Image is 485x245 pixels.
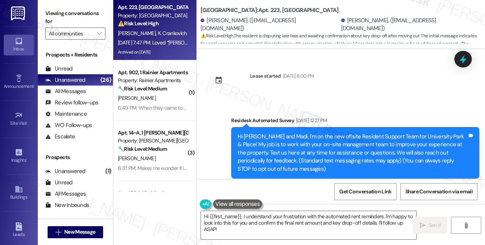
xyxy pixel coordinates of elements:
a: Insights • [4,146,34,166]
div: All Messages [45,190,86,198]
a: Leads [4,220,34,240]
b: [GEOGRAPHIC_DATA]: Apt. 223, [GEOGRAPHIC_DATA] [201,6,338,14]
div: Prospects + Residents [38,51,113,59]
span: Share Conversation via email [405,188,473,196]
span: K. Crankovich [158,30,187,37]
div: Tagged as: [231,179,479,190]
span: Send [429,221,440,229]
a: Site Visit • [4,109,34,129]
div: Apt. 902, 1 Rainier Apartments [118,69,188,77]
span: [PERSON_NAME] [118,95,156,101]
span: : The resident is disputing late fees and awaiting confirmation about key drop-off after moving o... [201,32,485,56]
div: Hi [PERSON_NAME] and Madi, I'm on the new offsite Resident Support Team for University Park & Pla... [238,133,467,173]
strong: ⚠️ Risk Level: High [118,20,159,27]
a: Buildings [4,183,34,203]
div: Apt. 1504, 1 Rainier Apartments [118,189,188,197]
button: Share Conversation via email [400,183,477,200]
div: Lease started [250,72,281,80]
strong: ⚠️ Risk Level: High [201,33,233,39]
span: Get Conversation Link [339,188,391,196]
span: • [27,119,28,125]
a: Inbox [4,35,34,55]
div: [DATE] 12:27 PM [294,116,327,124]
div: Maintenance [45,110,87,118]
span: [PERSON_NAME] [118,155,156,162]
div: Property: Rainier Apartments [118,77,188,84]
i:  [463,222,469,228]
div: 6:37 PM: Makes me wonder if it was intentionally super long and yhat the deadline of 3 days to si... [118,165,465,171]
span: [PERSON_NAME] [118,30,158,37]
i:  [420,222,425,228]
div: [PERSON_NAME]. ([EMAIL_ADDRESS][DOMAIN_NAME]) [201,17,339,33]
div: Unread [45,179,73,187]
div: Apt. 14~A, 1 [PERSON_NAME][GEOGRAPHIC_DATA] (new) [118,129,188,137]
div: (1) [103,165,113,177]
div: New Inbounds [45,201,89,209]
div: Archived on [DATE] [117,47,188,57]
input: All communities [49,28,93,40]
i:  [97,31,101,37]
button: Send [413,217,447,234]
div: Unanswered [45,167,85,175]
div: Unanswered [45,76,85,84]
div: All Messages [45,87,86,95]
label: Viewing conversations for [45,8,105,28]
textarea: Hi {{first_name}}, I understand your frustration with the automated rent reminders. I'm happy to ... [201,211,416,239]
div: Property: [GEOGRAPHIC_DATA] [118,12,188,20]
div: Escalate [45,133,75,141]
div: Apt. 223, [GEOGRAPHIC_DATA] [118,3,188,11]
button: Get Conversation Link [334,183,396,200]
button: New Message [48,226,103,238]
div: [DATE] 7:47 PM: Loved “[PERSON_NAME] ([GEOGRAPHIC_DATA]): Thank you for the update! If you need a... [118,39,473,46]
div: [DATE] 8:00 PM [281,72,314,80]
span: • [26,156,27,162]
span: New Message [64,228,95,236]
div: Unread [45,65,73,73]
div: [PERSON_NAME]. ([EMAIL_ADDRESS][DOMAIN_NAME]) [341,17,480,33]
div: Property: [PERSON_NAME][GEOGRAPHIC_DATA] [118,137,188,145]
div: Prospects [38,153,113,161]
strong: 🔧 Risk Level: Medium [118,85,167,92]
strong: 🔧 Risk Level: Medium [118,145,167,152]
div: Review follow-ups [45,99,98,107]
div: WO Follow-ups [45,121,92,129]
span: • [34,83,35,88]
i:  [56,229,61,235]
div: (26) [99,74,113,86]
img: ResiDesk Logo [11,6,26,20]
div: Residesk Automated Survey [231,116,479,127]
